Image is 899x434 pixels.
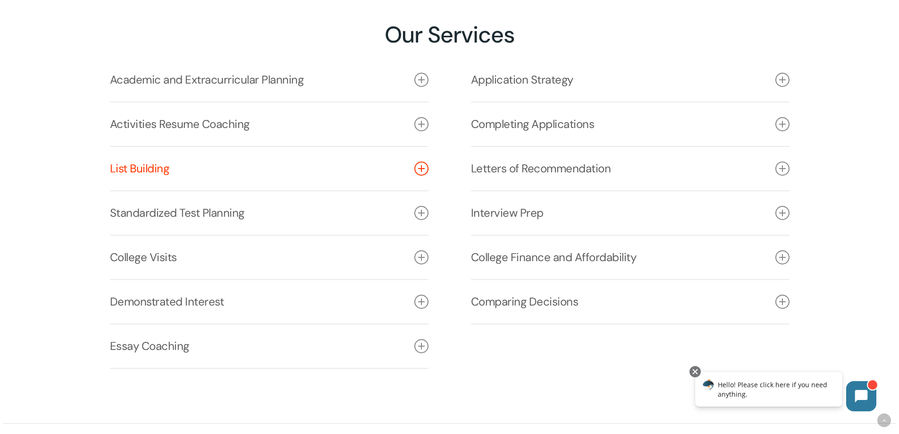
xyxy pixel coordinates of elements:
a: Activities Resume Coaching [110,102,428,146]
a: Letters of Recommendation [471,147,790,190]
a: Essay Coaching [110,324,428,368]
iframe: Chatbot [685,364,886,421]
a: Standardized Test Planning [110,191,428,235]
h2: Our Services [110,21,790,49]
a: College Visits [110,236,428,279]
a: Interview Prep [471,191,790,235]
a: Academic and Extracurricular Planning [110,58,428,102]
a: List Building [110,147,428,190]
a: Application Strategy [471,58,790,102]
a: Comparing Decisions [471,280,790,323]
a: College Finance and Affordability [471,236,790,279]
a: Completing Applications [471,102,790,146]
a: Demonstrated Interest [110,280,428,323]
